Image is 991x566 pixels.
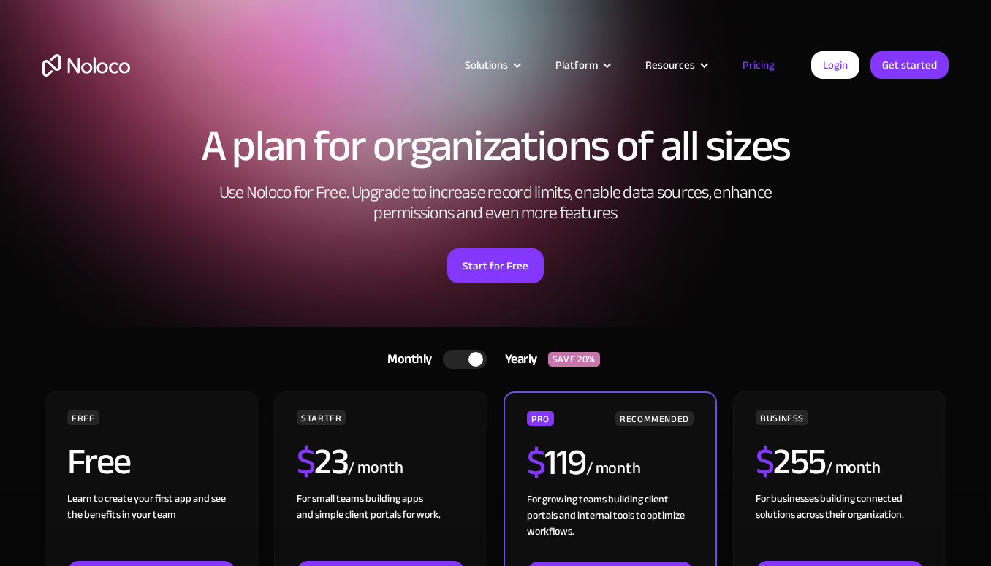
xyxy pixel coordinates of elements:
[724,56,793,74] a: Pricing
[487,348,548,370] div: Yearly
[756,491,924,561] div: For businesses building connected solutions across their organization. ‍
[297,410,346,425] div: STARTER
[627,56,724,74] div: Resources
[537,56,627,74] div: Platform
[67,410,99,425] div: FREE
[42,124,949,168] h1: A plan for organizations of all sizes
[67,443,131,480] h2: Free
[756,410,808,425] div: BUSINESS
[297,443,349,480] h2: 23
[756,427,774,496] span: $
[826,456,881,480] div: / month
[756,443,826,480] h2: 255
[348,456,403,480] div: / month
[870,51,949,79] a: Get started
[615,411,694,426] div: RECOMMENDED
[369,348,443,370] div: Monthly
[527,411,554,426] div: PRO
[42,54,130,77] a: home
[297,491,465,561] div: For small teams building apps and simple client portals for work. ‍
[447,56,537,74] div: Solutions
[447,248,544,283] a: Start for Free
[465,56,508,74] div: Solutions
[586,457,641,481] div: / month
[645,56,695,74] div: Resources
[527,444,586,481] h2: 119
[527,428,545,497] span: $
[203,183,788,223] h2: Use Noloco for Free. Upgrade to increase record limits, enable data sources, enhance permissions ...
[811,51,859,79] a: Login
[297,427,315,496] span: $
[555,56,598,74] div: Platform
[527,492,694,562] div: For growing teams building client portals and internal tools to optimize workflows.
[548,352,600,367] div: SAVE 20%
[67,491,235,561] div: Learn to create your first app and see the benefits in your team ‍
